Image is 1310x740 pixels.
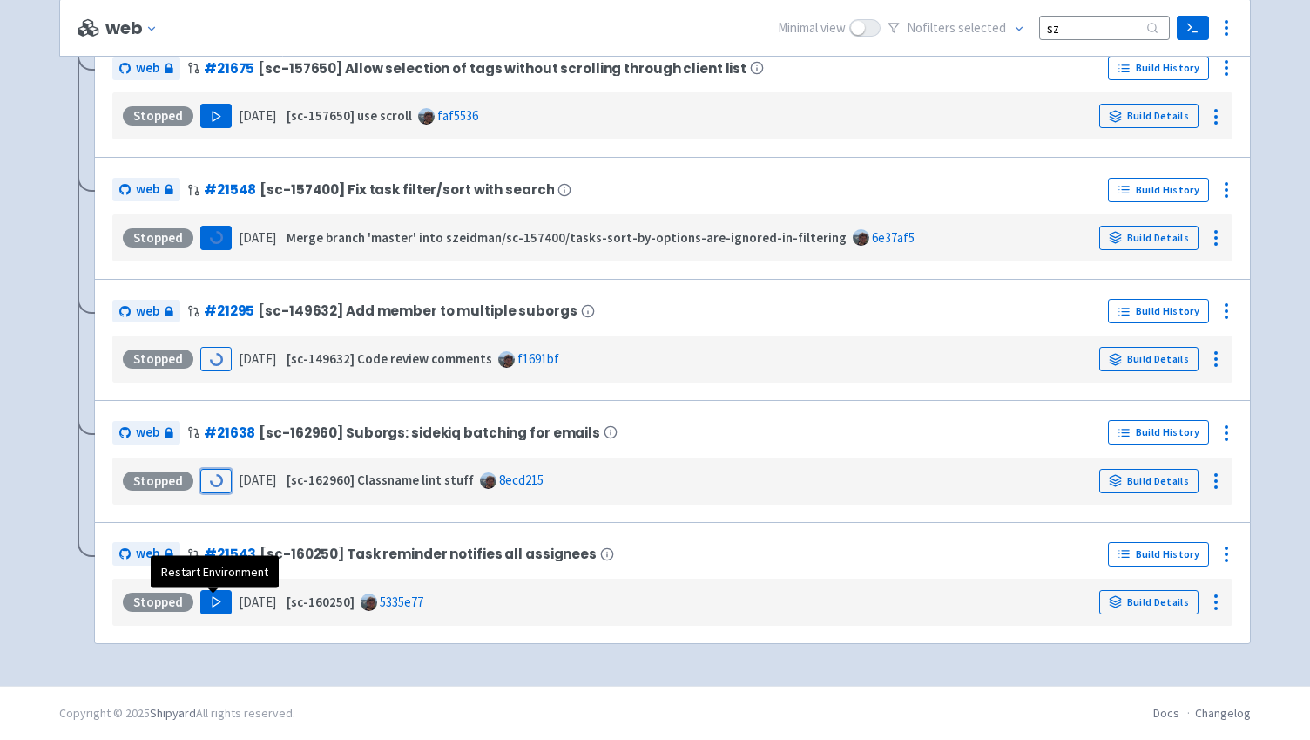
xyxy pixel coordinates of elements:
[239,472,276,488] time: [DATE]
[136,302,159,322] span: web
[200,226,232,250] button: Loading
[517,350,559,367] a: f1691bf
[1108,56,1209,80] a: Build History
[1099,226,1199,250] a: Build Details
[123,106,193,126] div: Stopped
[239,350,276,367] time: [DATE]
[200,104,232,128] button: Play
[204,59,254,78] a: #21675
[287,229,847,246] strong: Merge branch 'master' into szeidman/sc-157400/tasks-sort-by-options-are-ignored-in-filtering
[258,303,577,318] span: [sc-149632] Add member to multiple suborgs
[136,544,159,564] span: web
[437,107,478,124] a: faf5536
[112,178,180,201] a: web
[112,421,180,445] a: web
[1108,178,1209,202] a: Build History
[287,472,474,488] strong: [sc-162960] Classname lint stuff
[200,469,232,493] button: Loading
[136,423,159,443] span: web
[778,18,846,38] span: Minimal view
[1108,420,1209,445] a: Build History
[112,542,180,566] a: web
[123,350,193,369] div: Stopped
[1108,542,1209,567] a: Build History
[112,57,180,80] a: web
[1195,705,1251,721] a: Changelog
[123,228,193,248] div: Stopped
[239,107,276,124] time: [DATE]
[204,180,256,199] a: #21548
[287,594,355,610] strong: [sc-160250]
[239,229,276,246] time: [DATE]
[872,229,915,246] a: 6e37af5
[136,180,159,200] span: web
[204,302,254,320] a: #21295
[112,300,180,323] a: web
[380,594,423,610] a: 5335e77
[200,347,232,371] button: Loading
[136,58,159,78] span: web
[287,350,492,367] strong: [sc-149632] Code review comments
[204,545,256,563] a: #21543
[123,472,193,491] div: Stopped
[105,18,165,38] button: web
[907,18,1006,38] span: No filter s
[150,705,196,721] a: Shipyard
[1153,705,1179,721] a: Docs
[1039,16,1170,39] input: Search...
[1099,347,1199,371] a: Build Details
[260,547,597,561] span: [sc-160250] Task reminder notifies all assignees
[499,472,544,488] a: 8ecd215
[958,19,1006,36] span: selected
[259,425,600,440] span: [sc-162960] Suborgs: sidekiq batching for emails
[200,590,232,614] button: Play
[258,61,746,76] span: [sc-157650] Allow selection of tags without scrolling through client list
[1177,16,1209,40] a: Terminal
[204,424,255,442] a: #21638
[287,107,412,124] strong: [sc-157650] use scroll
[1108,299,1209,323] a: Build History
[239,594,276,610] time: [DATE]
[1099,104,1199,128] a: Build Details
[1099,590,1199,614] a: Build Details
[123,593,193,612] div: Stopped
[1099,469,1199,493] a: Build Details
[260,182,554,197] span: [sc-157400] Fix task filter/sort with search
[59,704,295,723] div: Copyright © 2025 All rights reserved.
